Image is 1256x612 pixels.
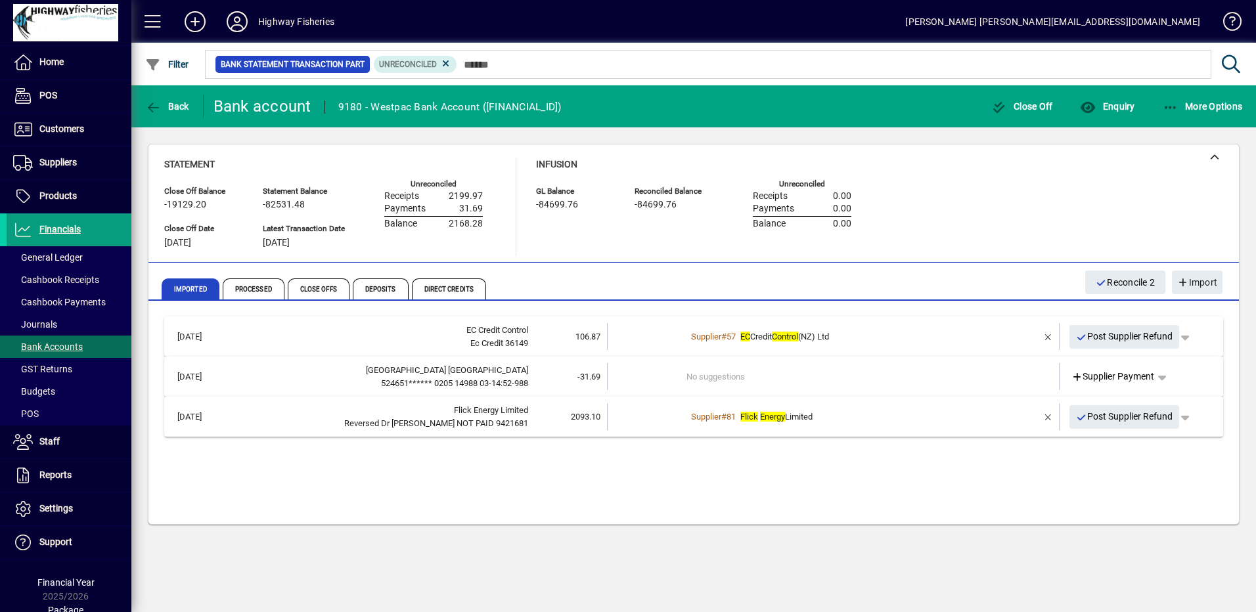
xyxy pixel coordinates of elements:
[1038,406,1059,427] button: Remove
[233,404,528,417] div: Flick Energy Limited
[536,187,615,196] span: GL Balance
[384,219,417,229] span: Balance
[164,317,1223,357] mat-expansion-panel-header: [DATE]EC Credit ControlEc Credit 36149106.87Supplier#57ECCreditControl(NZ) LtdPost Supplier Refund
[142,95,192,118] button: Back
[379,60,437,69] span: Unreconciled
[1071,370,1155,383] span: Supplier Payment
[171,403,233,430] td: [DATE]
[575,332,600,341] span: 106.87
[164,200,206,210] span: -19129.20
[233,324,528,337] div: EC Credit Control
[727,412,736,422] span: 81
[13,274,99,285] span: Cashbook Receipts
[7,291,131,313] a: Cashbook Payments
[145,59,189,70] span: Filter
[571,412,600,422] span: 2093.10
[635,187,713,196] span: Reconciled Balance
[13,408,39,419] span: POS
[374,56,457,73] mat-chip: Reconciliation Status: Unreconciled
[13,252,83,263] span: General Ledger
[7,336,131,358] a: Bank Accounts
[213,96,311,117] div: Bank account
[39,470,72,480] span: Reports
[233,337,528,350] div: Ec Credit 36149
[174,10,216,33] button: Add
[7,269,131,291] a: Cashbook Receipts
[353,278,409,299] span: Deposits
[171,323,233,350] td: [DATE]
[753,204,794,214] span: Payments
[7,380,131,403] a: Budgets
[449,191,483,202] span: 2199.97
[7,492,131,525] a: Settings
[7,246,131,269] a: General Ledger
[384,204,426,214] span: Payments
[39,157,77,167] span: Suppliers
[39,436,60,447] span: Staff
[7,426,131,458] a: Staff
[7,79,131,112] a: POS
[164,187,243,196] span: Close Off Balance
[1066,365,1160,389] a: Supplier Payment
[411,180,457,188] label: Unreconciled
[39,503,73,514] span: Settings
[779,180,825,188] label: Unreconciled
[164,238,191,248] span: [DATE]
[1076,406,1173,427] span: Post Supplier Refund
[37,577,95,588] span: Financial Year
[7,180,131,213] a: Products
[1159,95,1246,118] button: More Options
[13,341,83,352] span: Bank Accounts
[991,101,1053,112] span: Close Off
[412,278,486,299] span: Direct Credits
[7,46,131,79] a: Home
[223,278,284,299] span: Processed
[39,123,84,134] span: Customers
[162,278,219,299] span: Imported
[740,412,813,422] span: Limited
[686,330,740,343] a: Supplier#57
[39,56,64,67] span: Home
[7,113,131,146] a: Customers
[164,225,243,233] span: Close Off Date
[833,219,851,229] span: 0.00
[39,190,77,201] span: Products
[7,358,131,380] a: GST Returns
[1096,272,1155,294] span: Reconcile 2
[39,224,81,234] span: Financials
[263,225,345,233] span: Latest Transaction Date
[635,200,677,210] span: -84699.76
[288,278,349,299] span: Close Offs
[459,204,483,214] span: 31.69
[221,58,365,71] span: Bank Statement Transaction Part
[142,53,192,76] button: Filter
[39,536,72,547] span: Support
[1213,3,1240,45] a: Knowledge Base
[7,526,131,559] a: Support
[727,332,736,341] span: 57
[13,319,57,330] span: Journals
[1038,326,1059,347] button: Remove
[233,417,528,430] div: Reversed Dr DD NOT PAID 9421681
[721,412,727,422] span: #
[1163,101,1243,112] span: More Options
[7,403,131,425] a: POS
[721,332,727,341] span: #
[686,363,983,390] td: No suggestions
[7,459,131,492] a: Reports
[1069,325,1180,349] button: Post Supplier Refund
[753,191,788,202] span: Receipts
[753,219,786,229] span: Balance
[338,97,562,118] div: 9180 - Westpac Bank Account ([FINANCIAL_ID])
[164,357,1223,397] mat-expansion-panel-header: [DATE][GEOGRAPHIC_DATA] [GEOGRAPHIC_DATA]524651****** 0205 14988 03-14:52-988-31.69No suggestions...
[13,364,72,374] span: GST Returns
[131,95,204,118] app-page-header-button: Back
[740,412,758,422] em: Flick
[1085,271,1165,294] button: Reconcile 2
[13,297,106,307] span: Cashbook Payments
[233,364,528,377] div: Four Square The Lake
[384,191,419,202] span: Receipts
[577,372,600,382] span: -31.69
[7,313,131,336] a: Journals
[263,187,345,196] span: Statement Balance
